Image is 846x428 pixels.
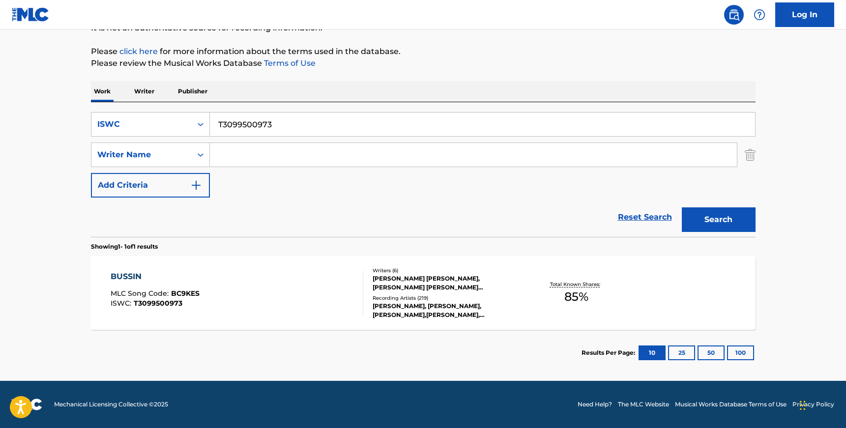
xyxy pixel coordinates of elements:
span: 85 % [564,288,588,306]
a: Reset Search [613,206,677,228]
div: ISWC [97,118,186,130]
p: Showing 1 - 1 of 1 results [91,242,158,251]
p: Results Per Page: [582,348,638,357]
img: help [754,9,765,21]
span: Mechanical Licensing Collective © 2025 [54,400,168,409]
p: Work [91,81,114,102]
a: Need Help? [578,400,612,409]
span: ISWC : [111,299,134,308]
button: 50 [698,345,725,360]
span: T3099500973 [134,299,182,308]
div: Writers ( 6 ) [373,267,521,274]
p: Please review the Musical Works Database [91,57,756,69]
a: Log In [775,2,834,27]
button: Add Criteria [91,173,210,198]
div: [PERSON_NAME], [PERSON_NAME], [PERSON_NAME],[PERSON_NAME], [PERSON_NAME] & [PERSON_NAME], [PERSON... [373,302,521,319]
a: Musical Works Database Terms of Use [675,400,787,409]
button: 10 [639,345,666,360]
button: 100 [727,345,754,360]
form: Search Form [91,112,756,237]
span: MLC Song Code : [111,289,171,298]
iframe: Chat Widget [797,381,846,428]
a: click here [119,47,158,56]
img: search [728,9,740,21]
p: Publisher [175,81,210,102]
button: 25 [668,345,695,360]
p: Please for more information about the terms used in the database. [91,46,756,57]
a: BUSSINMLC Song Code:BC9KESISWC:T3099500973Writers (6)[PERSON_NAME] [PERSON_NAME], [PERSON_NAME] [... [91,256,756,330]
img: MLC Logo [12,7,50,22]
div: Recording Artists ( 219 ) [373,294,521,302]
a: Public Search [724,5,744,25]
div: [PERSON_NAME] [PERSON_NAME], [PERSON_NAME] [PERSON_NAME] [PERSON_NAME] GOODS, [PERSON_NAME] A [PE... [373,274,521,292]
span: BC9KES [171,289,200,298]
div: BUSSIN [111,271,200,283]
a: Privacy Policy [792,400,834,409]
div: Writer Name [97,149,186,161]
a: Terms of Use [262,58,316,68]
img: 9d2ae6d4665cec9f34b9.svg [190,179,202,191]
img: Delete Criterion [745,143,756,167]
button: Search [682,207,756,232]
p: Writer [131,81,157,102]
div: Drag [800,391,806,420]
img: logo [12,399,42,410]
div: Help [750,5,769,25]
a: The MLC Website [618,400,669,409]
p: Total Known Shares: [550,281,603,288]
